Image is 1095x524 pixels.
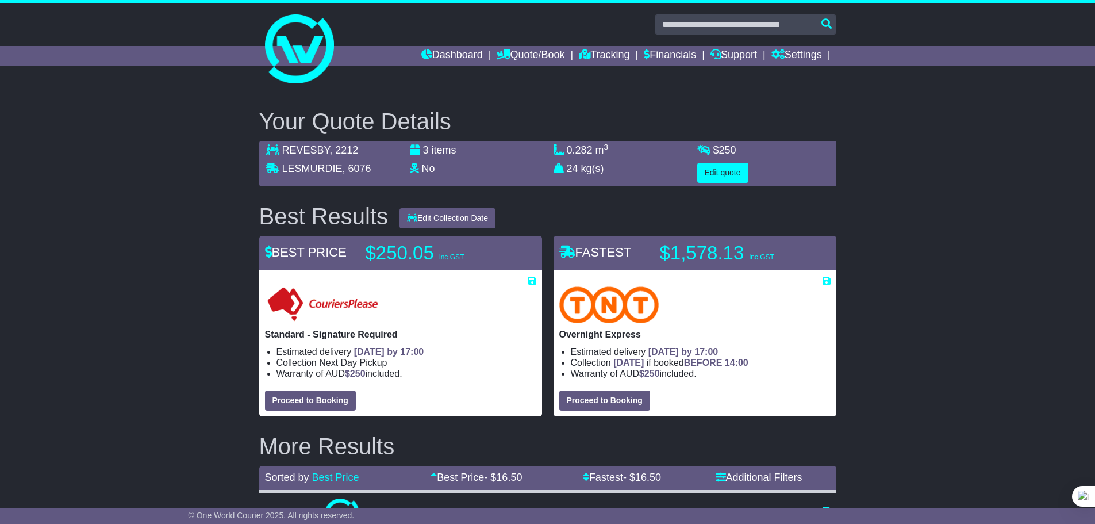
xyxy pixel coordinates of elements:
[276,368,536,379] li: Warranty of AUD included.
[579,46,629,66] a: Tracking
[713,144,736,156] span: $
[749,253,774,261] span: inc GST
[660,242,804,265] p: $1,578.13
[432,144,456,156] span: items
[644,369,660,378] span: 250
[684,358,723,368] span: BEFORE
[567,144,593,156] span: 0.282
[366,242,509,265] p: $250.05
[259,434,836,459] h2: More Results
[635,472,661,483] span: 16.50
[497,46,564,66] a: Quote/Book
[422,163,435,174] span: No
[771,46,822,66] a: Settings
[319,358,387,368] span: Next Day Pickup
[716,472,802,483] a: Additional Filters
[710,46,757,66] a: Support
[354,347,424,357] span: [DATE] by 17:00
[613,358,748,368] span: if booked
[343,163,371,174] span: , 6076
[559,329,831,340] p: Overnight Express
[431,472,522,483] a: Best Price- $16.50
[282,163,343,174] span: LESMURDIE
[571,346,831,357] li: Estimated delivery
[648,347,719,357] span: [DATE] by 17:00
[644,46,696,66] a: Financials
[265,472,309,483] span: Sorted by
[276,357,536,368] li: Collection
[399,208,495,228] button: Edit Collection Date
[350,369,366,378] span: 250
[559,286,659,323] img: TNT Domestic: Overnight Express
[329,144,358,156] span: , 2212
[276,346,536,357] li: Estimated delivery
[253,204,394,229] div: Best Results
[567,163,578,174] span: 24
[282,144,330,156] span: REVESBY
[559,245,632,259] span: FASTEST
[439,253,464,261] span: inc GST
[421,46,483,66] a: Dashboard
[613,358,644,368] span: [DATE]
[571,368,831,379] li: Warranty of AUD included.
[595,144,609,156] span: m
[604,143,609,151] sup: 3
[312,472,359,483] a: Best Price
[259,109,836,134] h2: Your Quote Details
[571,357,831,368] li: Collection
[189,511,355,520] span: © One World Courier 2025. All rights reserved.
[345,369,366,378] span: $
[265,391,356,411] button: Proceed to Booking
[423,144,429,156] span: 3
[697,163,748,183] button: Edit quote
[639,369,660,378] span: $
[265,329,536,340] p: Standard - Signature Required
[265,245,347,259] span: BEST PRICE
[581,163,604,174] span: kg(s)
[623,472,661,483] span: - $
[725,358,748,368] span: 14:00
[484,472,522,483] span: - $
[583,472,661,483] a: Fastest- $16.50
[559,391,650,411] button: Proceed to Booking
[496,472,522,483] span: 16.50
[719,144,736,156] span: 250
[265,286,381,323] img: Couriers Please: Standard - Signature Required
